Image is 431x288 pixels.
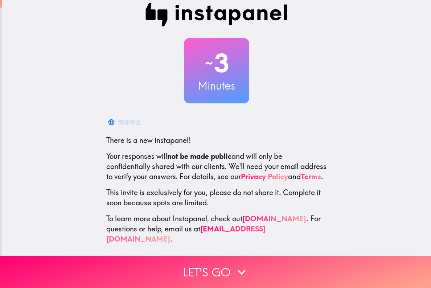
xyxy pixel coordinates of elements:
[106,188,327,208] p: This invite is exclusively for you, please do not share it. Complete it soon because spots are li...
[118,117,141,127] div: 简体中文
[167,152,231,161] b: not be made public
[184,48,249,78] h2: 3
[145,3,288,26] img: Instapanel
[106,136,191,145] span: There is a new instapanel!
[106,224,266,243] a: [EMAIL_ADDRESS][DOMAIN_NAME]
[106,151,327,182] p: Your responses will and will only be confidentially shared with our clients. We'll need your emai...
[106,115,144,129] button: 简体中文
[241,172,288,181] a: Privacy Policy
[184,78,249,93] h3: Minutes
[242,214,306,223] a: [DOMAIN_NAME]
[204,52,214,74] span: ~
[301,172,321,181] a: Terms
[106,214,327,244] p: To learn more about Instapanel, check out . For questions or help, email us at .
